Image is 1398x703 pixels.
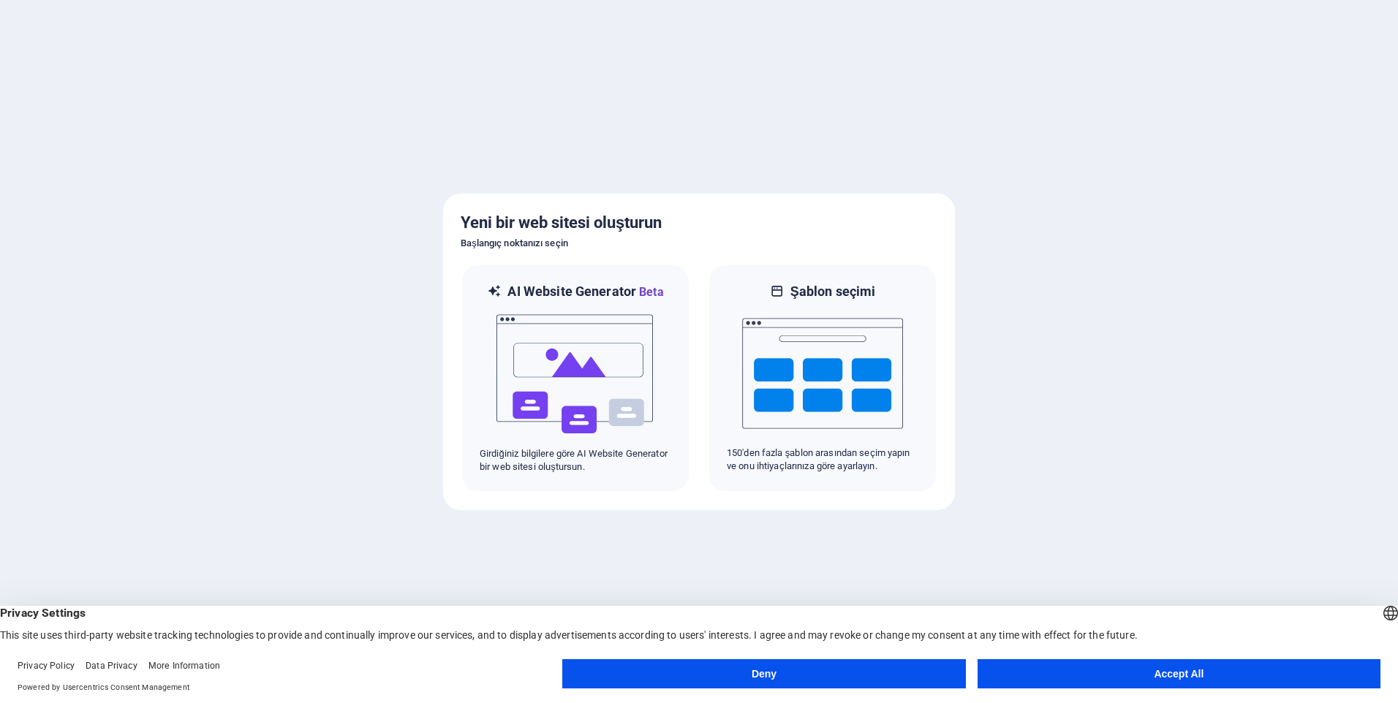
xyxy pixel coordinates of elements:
[708,264,937,493] div: Şablon seçimi150'den fazla şablon arasından seçim yapın ve onu ihtiyaçlarınıza göre ayarlayın.
[790,283,876,300] h6: Şablon seçimi
[480,447,671,474] p: Girdiğiniz bilgilere göre AI Website Generator bir web sitesi oluştursun.
[727,446,918,473] p: 150'den fazla şablon arasından seçim yapın ve onu ihtiyaçlarınıza göre ayarlayın.
[636,285,664,299] span: Beta
[461,235,937,252] h6: Başlangıç noktanızı seçin
[461,264,690,493] div: AI Website GeneratorBetaaiGirdiğiniz bilgilere göre AI Website Generator bir web sitesi oluştursun.
[461,211,937,235] h5: Yeni bir web sitesi oluşturun
[495,301,656,447] img: ai
[507,283,663,301] h6: AI Website Generator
